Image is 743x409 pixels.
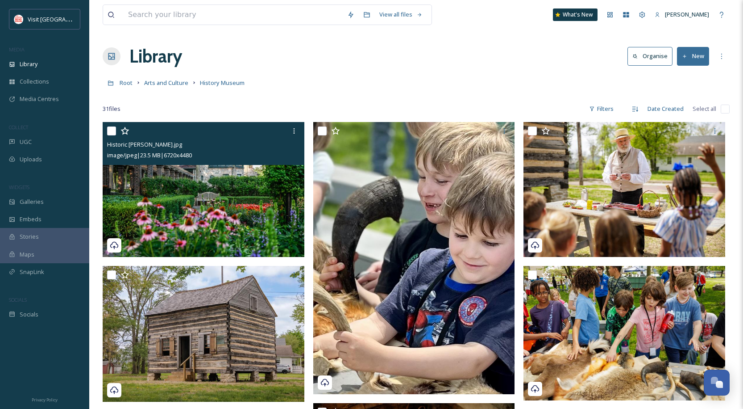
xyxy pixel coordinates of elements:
a: [PERSON_NAME] [650,6,714,23]
a: Root [120,77,133,88]
span: UGC [20,138,32,146]
a: Library [129,43,182,70]
span: SOCIALS [9,296,27,303]
img: vsbm-stackedMISH_CMYKlogo2017.jpg [14,15,23,24]
img: Pioneer Days and Navarre Cabin 046 1.jpg [523,266,725,401]
span: Media Centres [20,95,59,103]
span: Embeds [20,215,42,223]
span: SnapLink [20,268,44,276]
div: Filters [585,100,618,118]
a: What's New [553,8,598,21]
span: WIDGETS [9,184,29,190]
span: Select all [693,105,716,113]
span: Library [20,60,37,68]
span: [PERSON_NAME] [665,10,709,18]
span: Maps [20,250,34,259]
a: Privacy Policy [32,394,58,405]
img: Navarre Homestead 4 (2025) 1.jpg [523,122,725,257]
span: Collections [20,77,49,86]
a: Organise [627,47,677,65]
span: COLLECT [9,124,28,131]
span: Arts and Culture [144,79,188,87]
button: New [677,47,709,65]
span: Privacy Policy [32,397,58,403]
button: Open Chat [704,370,730,396]
a: View all files [375,6,427,23]
span: Historic [PERSON_NAME].jpg [107,140,182,148]
span: Uploads [20,155,42,164]
div: Date Created [643,100,688,118]
img: Historic Oliver Garden.jpg [103,122,304,257]
span: 31 file s [103,105,120,113]
span: Galleries [20,198,44,206]
span: MEDIA [9,46,25,53]
span: History Museum [200,79,245,87]
input: Search your library [124,5,343,25]
img: Navarre Homestead 6 (2025) 1.jpeg [313,122,515,394]
span: image/jpeg | 23.5 MB | 6720 x 4480 [107,151,192,159]
button: Organise [627,47,672,65]
span: Root [120,79,133,87]
a: Arts and Culture [144,77,188,88]
span: Visit [GEOGRAPHIC_DATA] [28,15,97,23]
a: History Museum [200,77,245,88]
img: Navarre Homestead 5 (2025) 1.jpg [103,266,307,402]
span: Socials [20,310,38,319]
span: Stories [20,232,39,241]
